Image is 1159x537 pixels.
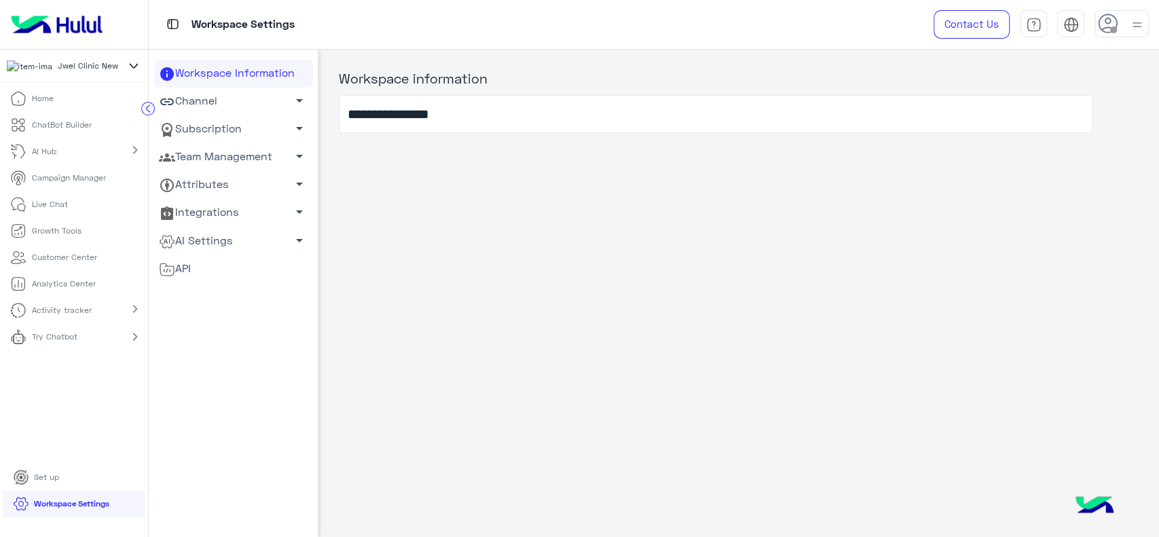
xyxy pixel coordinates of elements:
[58,60,118,72] span: Jwel Clinic New
[32,198,68,210] p: Live Chat
[291,148,308,164] span: arrow_drop_down
[32,304,92,316] p: Activity tracker
[1020,10,1047,39] a: tab
[1063,17,1079,33] img: tab
[154,143,313,171] a: Team Management
[154,199,313,227] a: Integrations
[291,176,308,192] span: arrow_drop_down
[339,68,487,88] label: Workspace information
[127,301,143,317] mat-icon: chevron_right
[154,255,313,282] a: API
[291,92,308,109] span: arrow_drop_down
[5,10,108,39] img: Logo
[32,145,56,158] p: AI Hub
[3,491,120,517] a: Workspace Settings
[32,172,106,184] p: Campaign Manager
[291,204,308,220] span: arrow_drop_down
[32,225,81,237] p: Growth Tools
[291,232,308,248] span: arrow_drop_down
[154,88,313,115] a: Channel
[1071,483,1118,530] img: hulul-logo.png
[127,142,143,158] mat-icon: chevron_right
[154,171,313,199] a: Attributes
[32,119,92,131] p: ChatBot Builder
[154,115,313,143] a: Subscription
[32,278,96,290] p: Analytics Center
[164,16,181,33] img: tab
[154,60,313,88] a: Workspace Information
[1128,16,1145,33] img: profile
[191,16,295,34] p: Workspace Settings
[32,92,54,105] p: Home
[34,471,59,483] p: Set up
[1026,17,1042,33] img: tab
[32,251,97,263] p: Customer Center
[7,60,52,73] img: 177882628735456
[127,329,143,345] mat-icon: chevron_right
[34,498,109,510] p: Workspace Settings
[154,227,313,255] a: AI Settings
[934,10,1010,39] a: Contact Us
[3,464,70,491] a: Set up
[291,120,308,136] span: arrow_drop_down
[159,260,191,278] span: API
[32,331,77,343] p: Try Chatbot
